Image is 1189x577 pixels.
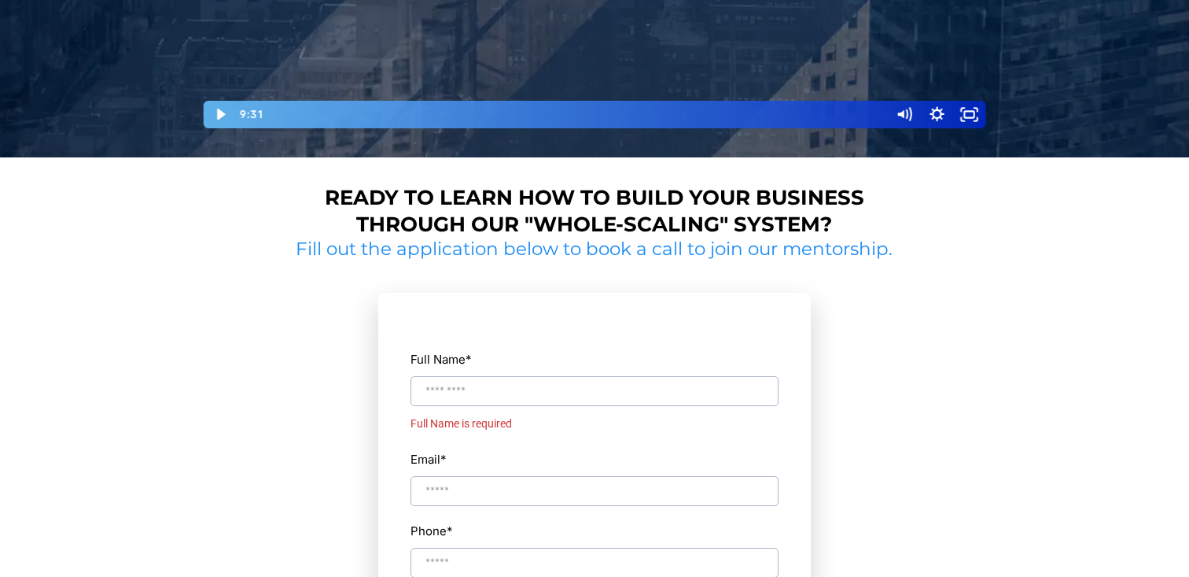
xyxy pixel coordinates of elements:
h2: Fill out the application below to book a call to join our mentorship. [290,238,899,261]
label: Phone [410,520,779,542]
strong: Ready to learn how to build your business through our "whole-scaling" system? [325,185,864,237]
div: Full Name is required [410,414,779,434]
label: Email [410,449,447,470]
label: Full Name [410,349,779,370]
